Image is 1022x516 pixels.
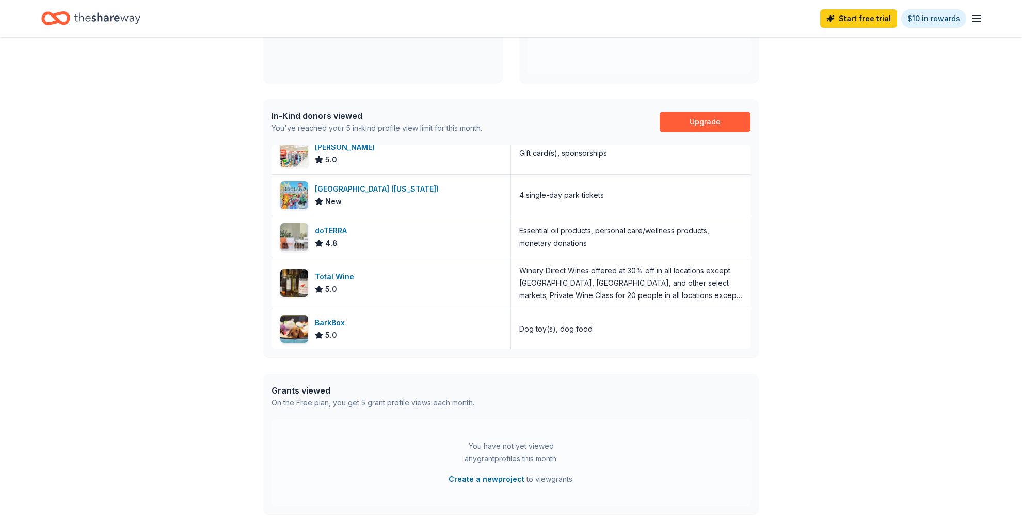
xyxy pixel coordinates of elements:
div: You've reached your 5 in-kind profile view limit for this month. [272,122,482,134]
img: Image for BarkBox [280,315,308,343]
span: to view grants . [449,473,574,486]
img: Image for Winn-Dixie [280,139,308,167]
img: Image for doTERRA [280,223,308,251]
div: Total Wine [315,271,358,283]
a: $10 in rewards [901,9,966,28]
a: Upgrade [660,112,750,132]
div: Grants viewed [272,384,474,397]
div: You have not yet viewed any grant profiles this month. [446,440,576,465]
div: [PERSON_NAME] [315,141,379,153]
span: 5.0 [325,283,337,295]
div: Dog toy(s), dog food [519,323,593,335]
span: 5.0 [325,329,337,341]
div: Winery Direct Wines offered at 30% off in all locations except [GEOGRAPHIC_DATA], [GEOGRAPHIC_DAT... [519,264,742,302]
a: Start free trial [820,9,897,28]
div: Gift card(s), sponsorships [519,147,607,160]
img: Image for Total Wine [280,269,308,297]
a: Home [41,6,140,30]
button: Create a newproject [449,473,524,486]
div: doTERRA [315,225,351,237]
div: In-Kind donors viewed [272,110,482,122]
div: BarkBox [315,317,349,329]
div: 4 single-day park tickets [519,189,604,201]
div: Essential oil products, personal care/wellness products, monetary donations [519,225,742,249]
img: Image for LEGOLAND Resort (Florida) [280,181,308,209]
span: New [325,195,342,208]
div: On the Free plan, you get 5 grant profile views each month. [272,397,474,409]
span: 5.0 [325,153,337,166]
div: [GEOGRAPHIC_DATA] ([US_STATE]) [315,183,443,195]
span: 4.8 [325,237,338,249]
